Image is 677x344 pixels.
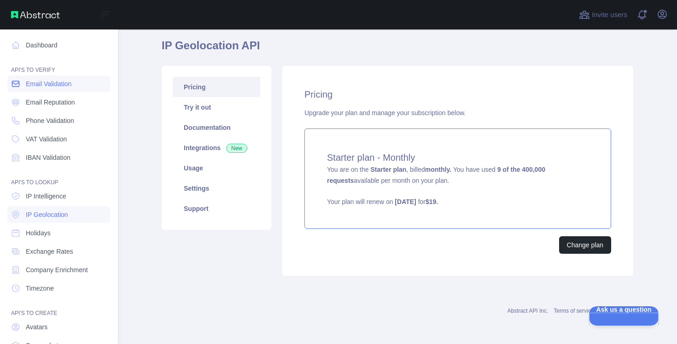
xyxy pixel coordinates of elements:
span: Timezone [26,284,54,293]
button: Invite users [577,7,629,22]
div: Upgrade your plan and manage your subscription below. [304,108,611,117]
img: Abstract API [11,11,60,18]
span: Phone Validation [26,116,74,125]
span: Exchange Rates [26,247,73,256]
strong: 9 of the 400,000 requests [327,166,545,184]
a: Email Reputation [7,94,111,111]
a: Holidays [7,225,111,241]
a: Settings [173,178,260,198]
iframe: Help Scout Beacon - Open [589,306,659,326]
a: IBAN Validation [7,149,111,166]
a: Integrations New [173,138,260,158]
h1: IP Geolocation API [162,38,633,60]
span: Holidays [26,228,51,238]
span: IBAN Validation [26,153,70,162]
div: API'S TO VERIFY [7,55,111,74]
strong: monthly. [425,166,451,173]
a: Email Validation [7,76,111,92]
a: IP Intelligence [7,188,111,204]
a: Avatars [7,319,111,335]
span: Email Reputation [26,98,75,107]
a: Terms of service [554,308,594,314]
a: IP Geolocation [7,206,111,223]
a: Try it out [173,97,260,117]
span: New [226,144,247,153]
a: Timezone [7,280,111,297]
a: Company Enrichment [7,262,111,278]
a: Pricing [173,77,260,97]
span: You are on the , billed You have used available per month on your plan. [327,166,589,206]
strong: Starter plan [370,166,406,173]
strong: $ 19 . [426,198,438,205]
div: API'S TO CREATE [7,298,111,317]
span: Email Validation [26,79,71,88]
a: Dashboard [7,37,111,53]
button: Change plan [559,236,611,254]
a: Documentation [173,117,260,138]
a: Usage [173,158,260,178]
a: Support [173,198,260,219]
div: API'S TO LOOKUP [7,168,111,186]
a: Abstract API Inc. [508,308,549,314]
p: Your plan will renew on for [327,197,589,206]
a: VAT Validation [7,131,111,147]
a: Phone Validation [7,112,111,129]
span: Avatars [26,322,47,332]
span: VAT Validation [26,134,67,144]
a: Exchange Rates [7,243,111,260]
span: Company Enrichment [26,265,88,274]
h4: Starter plan - Monthly [327,151,589,164]
h2: Pricing [304,88,611,101]
strong: [DATE] [395,198,416,205]
span: Invite users [592,10,627,20]
span: IP Intelligence [26,192,66,201]
span: IP Geolocation [26,210,68,219]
